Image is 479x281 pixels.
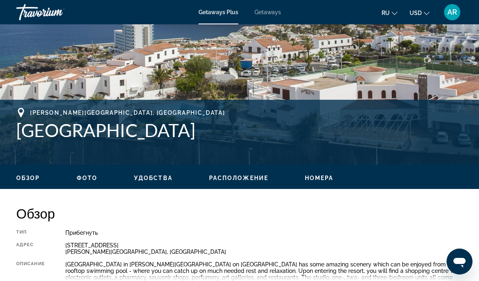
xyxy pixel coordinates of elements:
h2: Обзор [16,205,463,221]
span: AR [447,8,457,16]
button: Номера [305,174,334,182]
a: Getaways Plus [199,9,238,15]
button: Расположение [209,174,268,182]
button: Фото [77,174,97,182]
span: ru [382,10,390,16]
h1: [GEOGRAPHIC_DATA] [16,120,463,141]
span: Фото [77,175,97,181]
a: Travorium [16,2,97,23]
button: Change language [382,7,397,19]
span: [PERSON_NAME][GEOGRAPHIC_DATA], [GEOGRAPHIC_DATA] [30,109,225,116]
button: Обзор [16,174,40,182]
span: Удобства [134,175,173,181]
div: Прибегнуть [65,230,463,236]
button: Change currency [410,7,429,19]
span: Номера [305,175,334,181]
span: Расположение [209,175,268,181]
span: USD [410,10,422,16]
button: Удобства [134,174,173,182]
a: Getaways [255,9,281,15]
iframe: Кнопка запуска окна обмена сообщениями [447,249,473,275]
span: Обзор [16,175,40,181]
button: User Menu [442,4,463,21]
div: Адрес [16,242,45,255]
div: [STREET_ADDRESS] [PERSON_NAME][GEOGRAPHIC_DATA], [GEOGRAPHIC_DATA] [65,242,463,255]
div: Тип [16,230,45,236]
